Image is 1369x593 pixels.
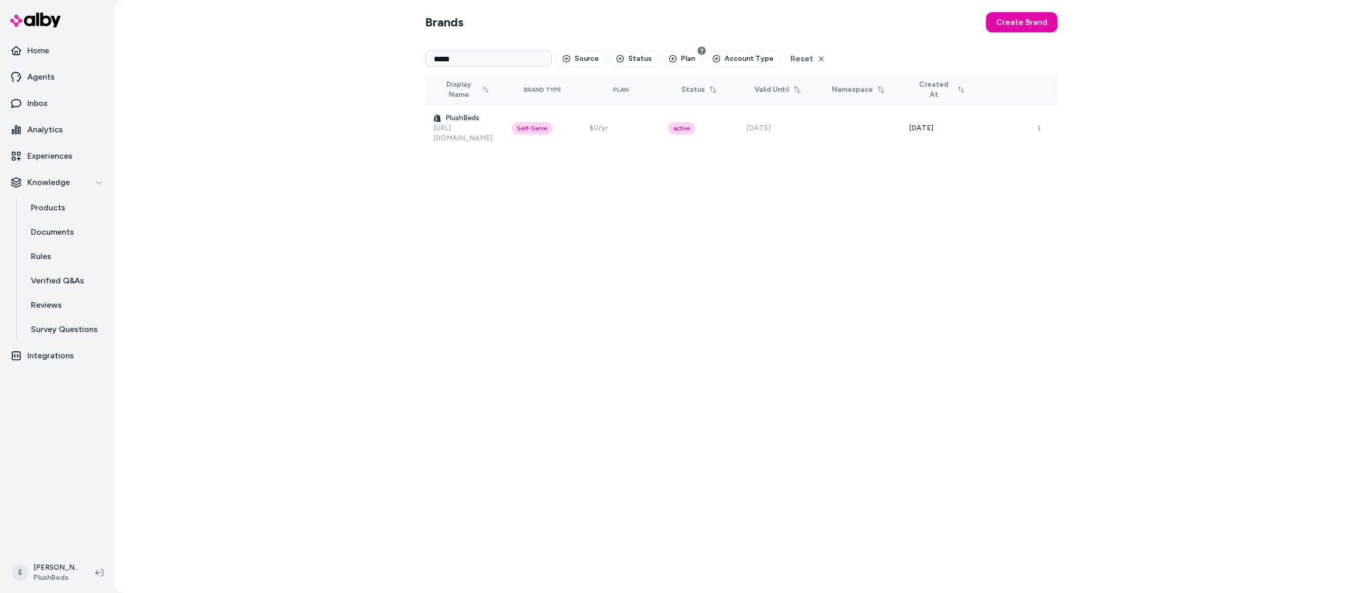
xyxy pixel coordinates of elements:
[4,170,109,195] button: Knowledge
[10,13,61,27] img: alby Logo
[909,124,933,132] span: [DATE]
[31,250,51,263] p: Rules
[21,293,109,317] a: Reviews
[748,81,807,99] button: Valid Until
[986,12,1057,32] button: Create Brand
[4,118,109,142] a: Analytics
[826,81,891,99] button: Namespace
[4,91,109,116] a: Inbox
[33,563,79,573] p: [PERSON_NAME]
[27,71,55,83] p: Agents
[909,76,971,104] button: Created At
[610,51,658,67] button: Status
[433,76,496,104] button: Display Name
[675,81,723,99] button: Status
[784,51,831,67] button: Reset
[590,86,652,94] div: Plan
[21,220,109,244] a: Documents
[27,124,63,136] p: Analytics
[524,86,561,94] div: Brand Type
[31,275,84,287] p: Verified Q&As
[4,144,109,168] a: Experiences
[31,323,98,336] p: Survey Questions
[31,299,62,311] p: Reviews
[27,45,49,57] p: Home
[590,123,652,133] div: $0/yr
[21,269,109,293] a: Verified Q&As
[21,317,109,342] a: Survey Questions
[27,150,72,162] p: Experiences
[706,51,780,67] button: Account Type
[21,244,109,269] a: Rules
[21,196,109,220] a: Products
[4,39,109,63] a: Home
[31,226,74,238] p: Documents
[27,176,70,189] p: Knowledge
[433,113,496,123] h3: PlushBeds
[27,350,74,362] p: Integrations
[31,202,65,214] p: Products
[27,97,48,109] p: Inbox
[425,14,464,30] h2: Brands
[12,565,28,581] span: E
[746,123,809,133] div: [DATE]
[433,124,492,142] a: [URL][DOMAIN_NAME]
[33,573,79,583] span: PlushBeds
[512,122,552,134] div: Self-Serve
[662,51,702,67] button: Plan
[4,65,109,89] a: Agents
[668,122,695,134] div: active
[556,51,605,67] button: Source
[4,344,109,368] a: Integrations
[6,557,87,589] button: E[PERSON_NAME]PlushBeds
